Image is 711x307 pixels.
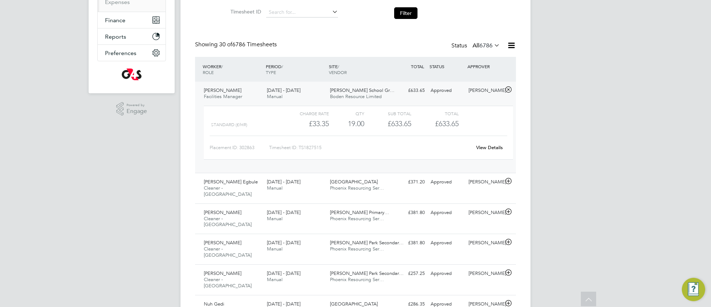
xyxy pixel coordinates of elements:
[476,144,503,151] a: View Details
[105,33,126,40] span: Reports
[204,301,224,307] span: Nuh Gedi
[479,42,493,49] span: 6786
[204,276,252,289] span: Cleaner - [GEOGRAPHIC_DATA]
[269,142,471,153] div: Timesheet ID: TS1827515
[282,118,329,130] div: £33.35
[428,207,466,219] div: Approved
[98,12,166,28] button: Finance
[466,60,504,73] div: APPROVER
[266,69,276,75] span: TYPE
[428,85,466,97] div: Approved
[210,142,269,153] div: Placement ID: 302863
[97,69,166,80] a: Go to home page
[390,207,428,219] div: £381.80
[267,301,300,307] span: [DATE] - [DATE]
[411,109,458,118] div: Total
[411,63,424,69] span: TOTAL
[267,209,300,215] span: [DATE] - [DATE]
[428,268,466,280] div: Approved
[330,209,389,215] span: [PERSON_NAME] Primary…
[203,69,214,75] span: ROLE
[267,246,283,252] span: Manual
[204,93,242,100] span: Facilities Manager
[204,179,258,185] span: [PERSON_NAME] Egbule
[435,119,459,128] span: £633.65
[204,240,241,246] span: [PERSON_NAME]
[281,63,283,69] span: /
[466,85,504,97] div: [PERSON_NAME]
[473,42,500,49] label: All
[329,109,364,118] div: QTY
[267,93,283,100] span: Manual
[330,240,404,246] span: [PERSON_NAME] Park Secondar…
[221,63,223,69] span: /
[204,209,241,215] span: [PERSON_NAME]
[228,8,261,15] label: Timesheet ID
[282,109,329,118] div: Charge rate
[204,87,241,93] span: [PERSON_NAME]
[390,85,428,97] div: £633.65
[466,207,504,219] div: [PERSON_NAME]
[127,102,147,108] span: Powered by
[329,118,364,130] div: 19.00
[122,69,141,80] img: g4s-logo-retina.png
[219,41,277,48] span: 6786 Timesheets
[682,278,705,301] button: Engage Resource Center
[466,176,504,188] div: [PERSON_NAME]
[219,41,232,48] span: 30 of
[390,176,428,188] div: £371.20
[390,237,428,249] div: £381.80
[390,268,428,280] div: £257.25
[428,60,466,73] div: STATUS
[466,268,504,280] div: [PERSON_NAME]
[451,41,501,51] div: Status
[330,301,378,307] span: [GEOGRAPHIC_DATA]
[330,185,384,191] span: Phoenix Resourcing Ser…
[428,237,466,249] div: Approved
[105,17,125,24] span: Finance
[116,102,147,116] a: Powered byEngage
[364,118,411,130] div: £633.65
[330,276,384,283] span: Phoenix Resourcing Ser…
[267,276,283,283] span: Manual
[330,215,384,222] span: Phoenix Resourcing Ser…
[267,87,300,93] span: [DATE] - [DATE]
[267,240,300,246] span: [DATE] - [DATE]
[204,185,252,197] span: Cleaner - [GEOGRAPHIC_DATA]
[105,50,136,57] span: Preferences
[394,7,417,19] button: Filter
[428,176,466,188] div: Approved
[195,41,278,48] div: Showing
[204,270,241,276] span: [PERSON_NAME]
[98,45,166,61] button: Preferences
[98,28,166,44] button: Reports
[329,69,347,75] span: VENDOR
[267,179,300,185] span: [DATE] - [DATE]
[330,93,382,100] span: Boden Resource Limited
[127,108,147,114] span: Engage
[266,7,338,18] input: Search for...
[466,237,504,249] div: [PERSON_NAME]
[364,109,411,118] div: Sub Total
[338,63,339,69] span: /
[267,185,283,191] span: Manual
[211,122,247,127] span: Standard (£/HR)
[267,270,300,276] span: [DATE] - [DATE]
[327,60,390,79] div: SITE
[201,60,264,79] div: WORKER
[204,215,252,228] span: Cleaner - [GEOGRAPHIC_DATA]
[330,179,378,185] span: [GEOGRAPHIC_DATA]
[330,270,404,276] span: [PERSON_NAME] Park Secondar…
[330,246,384,252] span: Phoenix Resourcing Ser…
[264,60,327,79] div: PERIOD
[330,87,395,93] span: [PERSON_NAME] School Gr…
[267,215,283,222] span: Manual
[204,246,252,258] span: Cleaner - [GEOGRAPHIC_DATA]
